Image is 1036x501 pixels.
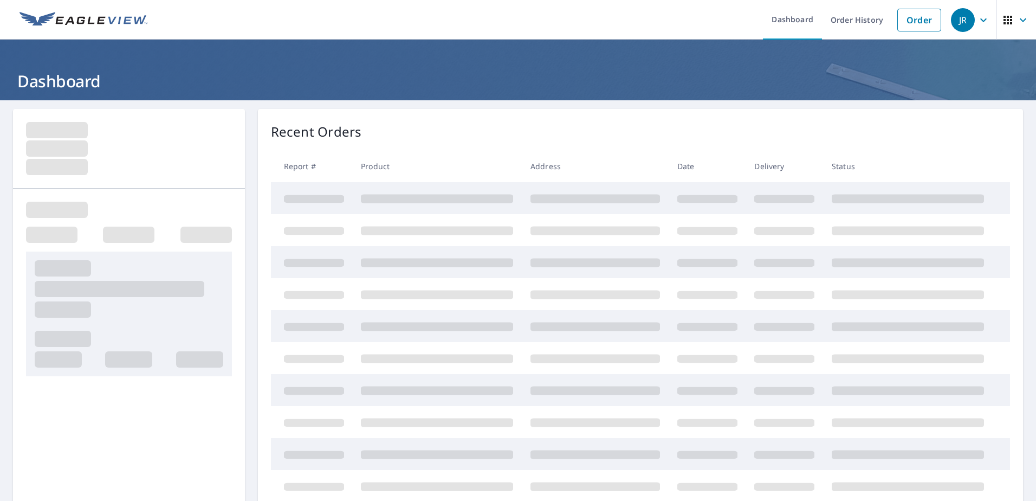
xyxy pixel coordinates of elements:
h1: Dashboard [13,70,1023,92]
th: Product [352,150,522,182]
th: Status [823,150,993,182]
th: Report # [271,150,353,182]
th: Delivery [746,150,823,182]
th: Date [669,150,746,182]
p: Recent Orders [271,122,362,142]
a: Order [897,9,941,31]
th: Address [522,150,669,182]
div: JR [951,8,975,32]
img: EV Logo [20,12,147,28]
